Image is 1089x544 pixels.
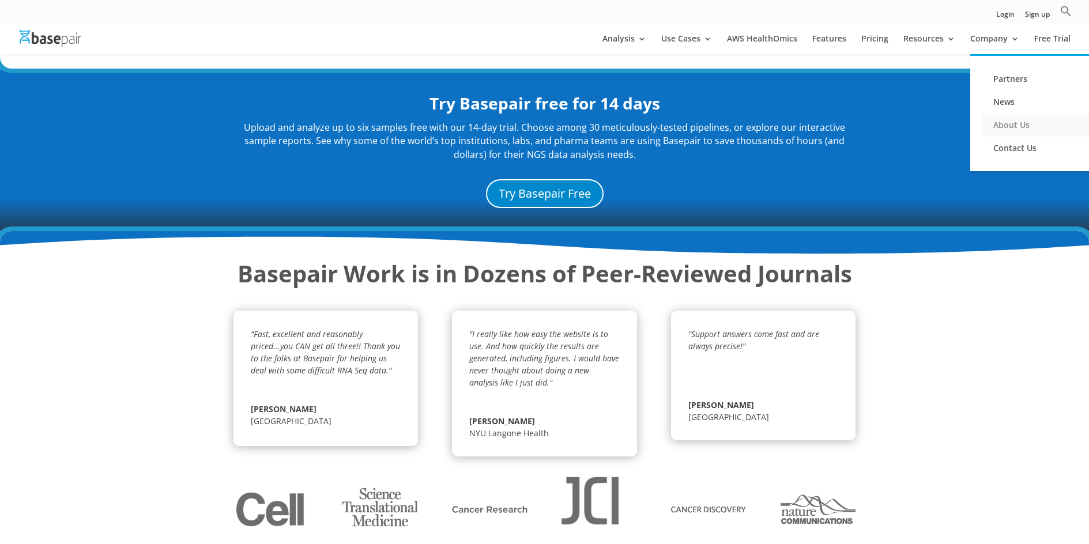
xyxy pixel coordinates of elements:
img: Basepair [20,30,81,47]
a: Use Cases [661,35,712,54]
em: "I really like how easy the website is to use. And how quickly the results are generated, includi... [469,328,619,388]
a: Search Icon Link [1060,5,1072,23]
svg: Search [1060,5,1072,17]
a: Sign up [1025,11,1050,23]
span: [GEOGRAPHIC_DATA] [688,411,769,422]
span: [PERSON_NAME] [469,415,619,427]
em: "Support answers come fast and are always precise!" [688,328,819,352]
a: AWS HealthOmics [727,35,797,54]
span: [PERSON_NAME] [251,403,401,415]
a: Resources [903,35,955,54]
a: Login [996,11,1015,23]
a: Analysis [602,35,646,54]
a: Company [970,35,1019,54]
em: "Fast, excellent and reasonably priced...you CAN get all three!! Thank you to the folks at Basepa... [251,328,400,376]
a: Try Basepair Free [486,179,604,208]
span: NYU Langone Health [469,428,549,439]
span: Upload and analyze up to six samples free with our 14-day trial. Choose among 30 meticulously-tes... [244,121,845,161]
a: Pricing [861,35,888,54]
strong: Try Basepair free for 14 days [429,92,660,114]
span: [GEOGRAPHIC_DATA] [251,415,331,426]
strong: Basepair Work is in Dozens of Peer-Reviewed Journals [238,258,852,289]
a: Features [812,35,846,54]
span: [PERSON_NAME] [688,399,838,411]
a: Free Trial [1034,35,1071,54]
